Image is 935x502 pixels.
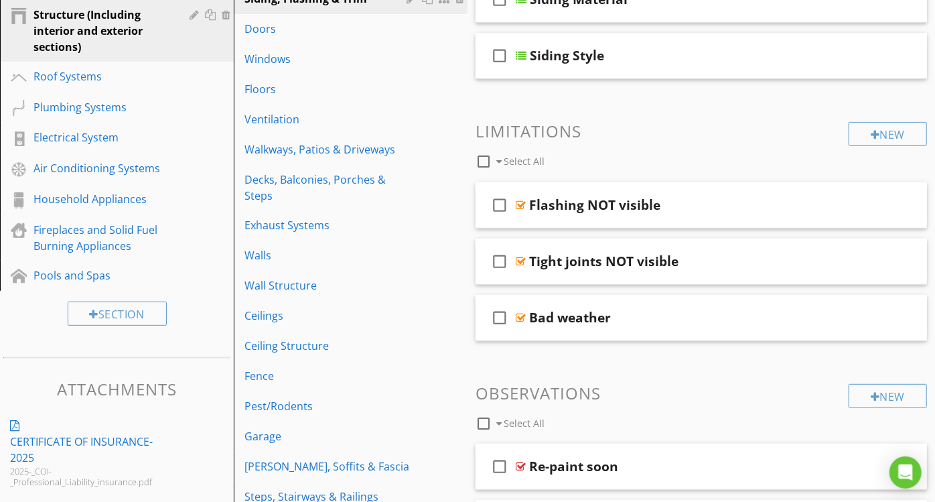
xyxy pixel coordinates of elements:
[244,398,411,414] div: Pest/Rodents
[244,428,411,444] div: Garage
[244,217,411,233] div: Exhaust Systems
[504,155,545,168] span: Select All
[244,81,411,97] div: Floors
[33,99,170,115] div: Plumbing Systems
[244,172,411,204] div: Decks, Balconies, Porches & Steps
[244,51,411,67] div: Windows
[529,458,618,475] div: Re-paint soon
[476,384,927,402] h3: Observations
[3,411,234,494] a: Certificate of Insurance- 2025 2025-_COI-_Professional_Liability_insurance.pdf
[244,141,411,158] div: Walkways, Patios & Driveways
[489,450,510,483] i: check_box_outline_blank
[476,122,927,140] h3: Limitations
[244,338,411,354] div: Ceiling Structure
[529,197,660,213] div: Flashing NOT visible
[244,111,411,127] div: Ventilation
[33,68,170,84] div: Roof Systems
[489,40,510,72] i: check_box_outline_blank
[489,245,510,277] i: check_box_outline_blank
[33,267,170,284] div: Pools and Spas
[849,384,927,408] div: New
[849,122,927,146] div: New
[68,302,167,326] div: Section
[244,368,411,384] div: Fence
[10,434,177,466] div: Certificate of Insurance- 2025
[889,456,922,489] div: Open Intercom Messenger
[33,7,170,55] div: Structure (Including interior and exterior sections)
[489,302,510,334] i: check_box_outline_blank
[489,189,510,221] i: check_box_outline_blank
[33,222,170,254] div: Fireplaces and Solid Fuel Burning Appliances
[529,253,678,269] div: Tight joints NOT visible
[33,191,170,207] div: Household Appliances
[529,310,611,326] div: Bad weather
[244,277,411,294] div: Wall Structure
[244,247,411,263] div: Walls
[10,466,177,487] div: 2025-_COI-_Professional_Liability_insurance.pdf
[530,48,604,64] div: Siding Style
[244,21,411,37] div: Doors
[504,417,545,430] span: Select All
[33,129,170,145] div: Electrical System
[33,160,170,176] div: Air Conditioning Systems
[244,458,411,475] div: [PERSON_NAME], Soffits & Fascia
[244,308,411,324] div: Ceilings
